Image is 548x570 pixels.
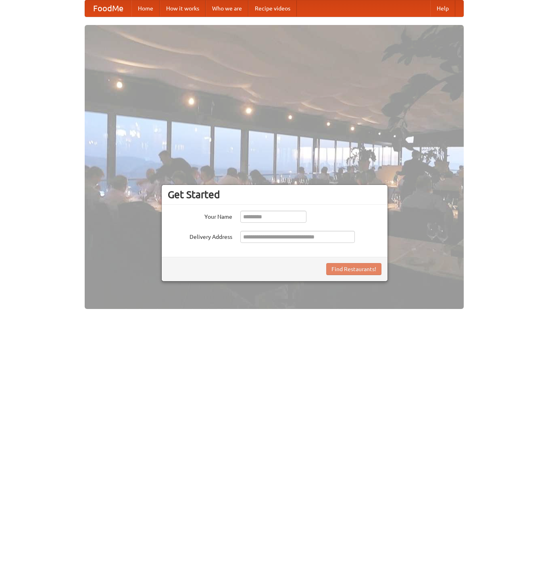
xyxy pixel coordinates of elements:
[326,263,381,275] button: Find Restaurants!
[206,0,248,17] a: Who we are
[160,0,206,17] a: How it works
[168,189,381,201] h3: Get Started
[430,0,455,17] a: Help
[248,0,297,17] a: Recipe videos
[168,231,232,241] label: Delivery Address
[131,0,160,17] a: Home
[168,211,232,221] label: Your Name
[85,0,131,17] a: FoodMe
